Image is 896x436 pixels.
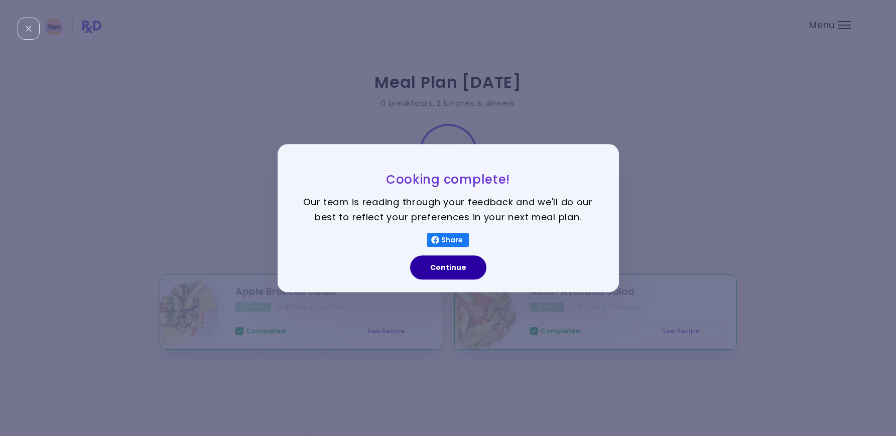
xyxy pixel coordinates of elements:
[18,18,40,40] div: Close
[410,255,486,279] button: Continue
[303,195,594,225] p: Our team is reading through your feedback and we'll do our best to reflect your preferences in yo...
[303,172,594,187] h3: Cooking complete!
[427,233,469,247] button: Share
[439,236,465,244] span: Share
